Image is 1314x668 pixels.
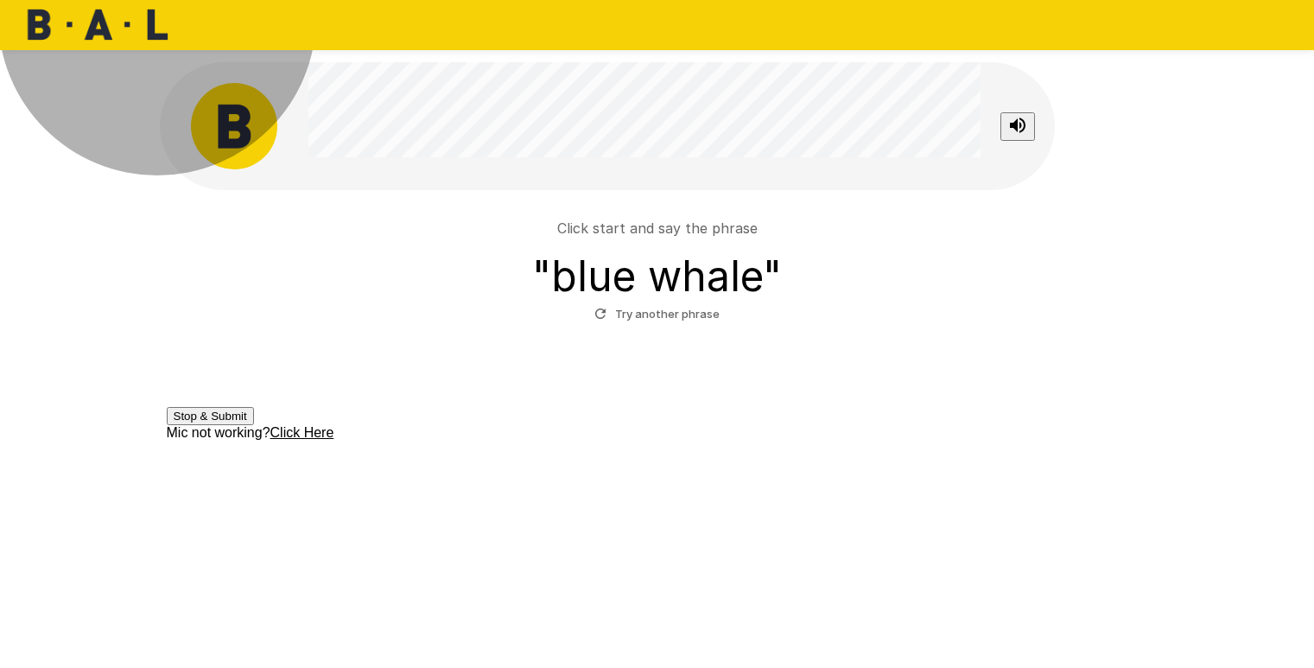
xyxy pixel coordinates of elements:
[590,301,724,328] button: Try another phrase
[167,407,254,425] button: Stop & Submit
[532,252,782,301] h3: " blue whale "
[270,425,334,440] u: Click Here
[557,218,758,239] p: Click start and say the phrase
[191,83,277,169] img: bal_avatar.png
[167,425,270,440] span: Mic not working?
[1000,112,1035,141] button: Stop reading questions aloud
